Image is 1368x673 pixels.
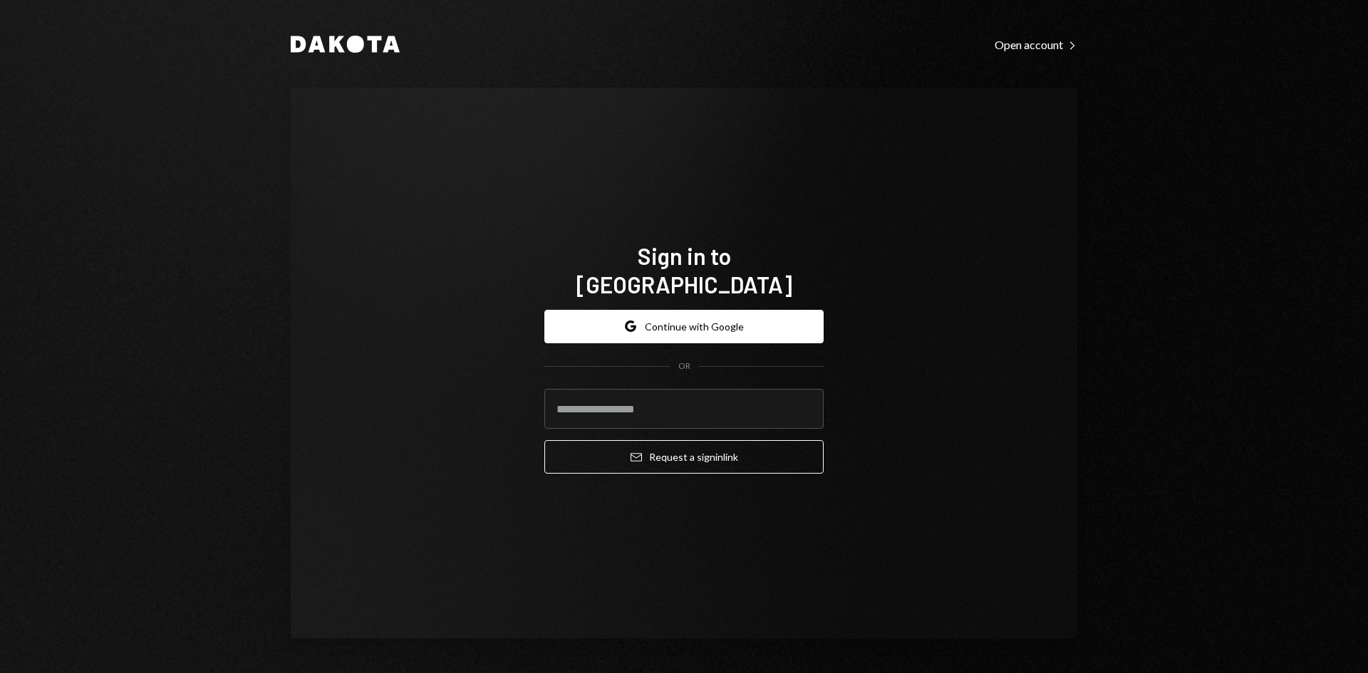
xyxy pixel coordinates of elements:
h1: Sign in to [GEOGRAPHIC_DATA] [544,241,824,298]
div: OR [678,360,690,372]
a: Open account [995,36,1077,52]
button: Request a signinlink [544,440,824,474]
button: Continue with Google [544,310,824,343]
div: Open account [995,38,1077,52]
